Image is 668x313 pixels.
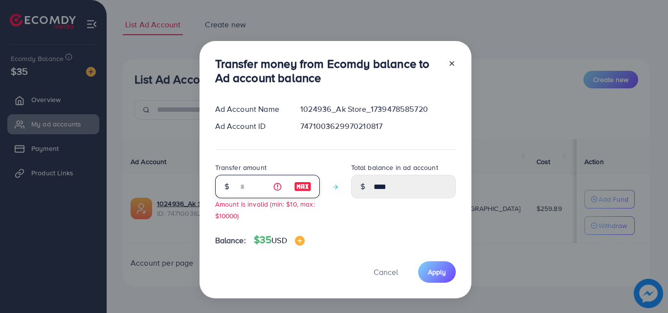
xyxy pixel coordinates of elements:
[215,163,267,172] label: Transfer amount
[215,199,315,220] small: Amount is invalid (min: $10, max: $10000)
[207,121,293,132] div: Ad Account ID
[292,121,463,132] div: 7471003629970210817
[418,261,456,282] button: Apply
[254,234,305,246] h4: $35
[374,267,398,277] span: Cancel
[292,104,463,115] div: 1024936_Ak Store_1739478585720
[361,261,410,282] button: Cancel
[295,236,305,246] img: image
[207,104,293,115] div: Ad Account Name
[294,181,312,192] img: image
[428,267,446,277] span: Apply
[271,235,287,246] span: USD
[215,57,440,85] h3: Transfer money from Ecomdy balance to Ad account balance
[351,163,438,172] label: Total balance in ad account
[215,235,246,246] span: Balance:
